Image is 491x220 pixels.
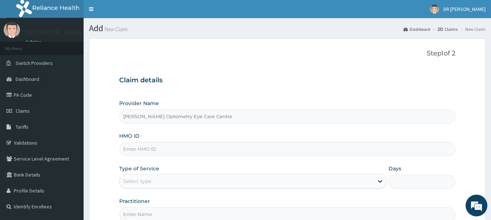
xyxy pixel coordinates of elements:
li: New Claim [458,26,486,32]
h3: Claim details [119,76,456,84]
a: Claims [438,26,458,32]
span: Claims [16,108,30,114]
a: Online [25,40,43,45]
label: Provider Name [119,100,159,107]
img: User Image [4,22,20,38]
span: Tariffs [16,124,29,130]
span: Dashboard [16,76,39,82]
label: Practitioner [119,198,150,205]
span: Switch Providers [16,60,53,66]
p: DR [PERSON_NAME] [25,29,82,36]
div: Select type [123,178,151,185]
label: HMO ID [119,132,140,140]
label: Type of Service [119,165,159,172]
p: Step 1 of 2 [119,50,456,58]
small: New Claim [103,26,128,32]
img: User Image [430,5,439,14]
a: Dashboard [403,26,430,32]
h1: Add [89,24,486,33]
span: DR [PERSON_NAME] [443,6,486,12]
input: Enter HMO ID [119,142,456,156]
label: Days [389,165,401,172]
